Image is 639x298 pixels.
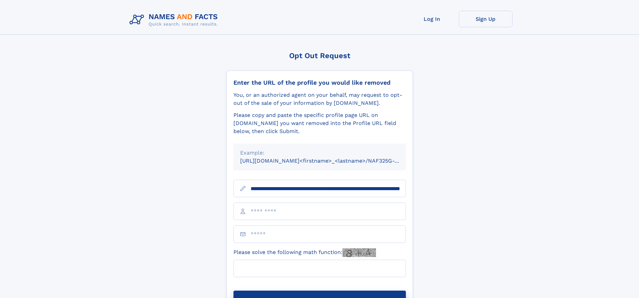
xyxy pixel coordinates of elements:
[233,79,406,86] div: Enter the URL of the profile you would like removed
[459,11,513,27] a: Sign Up
[226,51,413,60] div: Opt Out Request
[240,149,399,157] div: Example:
[233,111,406,135] div: Please copy and paste the specific profile page URL on [DOMAIN_NAME] you want removed into the Pr...
[233,91,406,107] div: You, or an authorized agent on your behalf, may request to opt-out of the sale of your informatio...
[233,248,376,257] label: Please solve the following math function:
[240,158,419,164] small: [URL][DOMAIN_NAME]<firstname>_<lastname>/NAF325G-xxxxxxxx
[127,11,223,29] img: Logo Names and Facts
[405,11,459,27] a: Log In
